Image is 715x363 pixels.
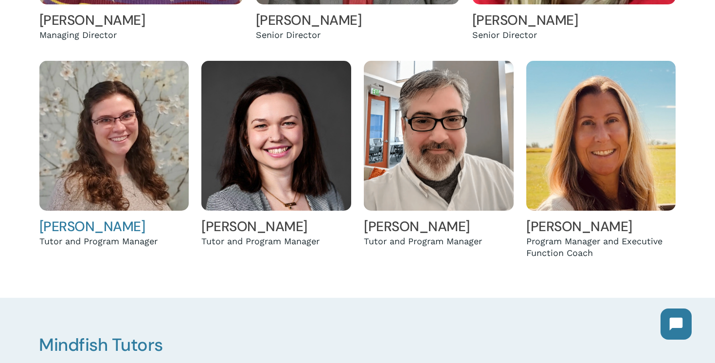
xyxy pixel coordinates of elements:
img: Sophia Matuszewicz [201,61,351,210]
img: Jason King [364,61,513,210]
a: [PERSON_NAME] [39,11,145,29]
a: [PERSON_NAME] [39,218,145,236]
img: Holly Andreassen [39,61,189,210]
iframe: Chatbot [651,299,701,349]
div: Program Manager and Executive Function Coach [526,236,676,259]
div: Managing Director [39,29,243,41]
a: [PERSON_NAME] [256,11,362,29]
div: Tutor and Program Manager [364,236,513,247]
div: Senior Director [472,29,676,41]
a: [PERSON_NAME] [364,218,470,236]
a: [PERSON_NAME] [526,218,632,236]
div: Tutor and Program Manager [201,236,351,247]
a: [PERSON_NAME] [472,11,578,29]
span: Mindfish Tutors [39,333,163,356]
div: Tutor and Program Manager [39,236,189,247]
img: Jen Eyberg [526,61,676,210]
div: Senior Director [256,29,460,41]
a: [PERSON_NAME] [201,218,307,236]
